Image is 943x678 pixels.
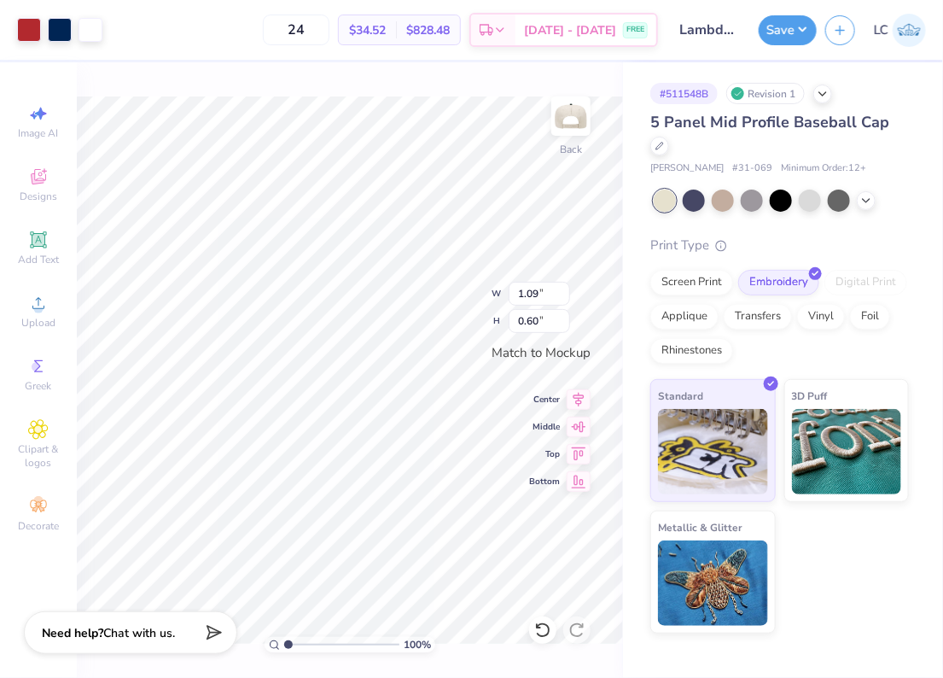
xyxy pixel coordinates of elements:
[797,304,845,330] div: Vinyl
[21,316,55,330] span: Upload
[42,625,103,641] strong: Need help?
[650,270,733,295] div: Screen Print
[724,304,792,330] div: Transfers
[658,409,768,494] img: Standard
[792,387,828,405] span: 3D Puff
[626,24,644,36] span: FREE
[560,142,582,157] div: Back
[529,421,560,433] span: Middle
[732,161,772,176] span: # 31-069
[650,83,718,104] div: # 511548B
[103,625,175,641] span: Chat with us.
[26,379,52,393] span: Greek
[893,14,926,47] img: Lauren Cohen
[650,304,719,330] div: Applique
[850,304,890,330] div: Foil
[667,13,750,47] input: Untitled Design
[824,270,907,295] div: Digital Print
[263,15,329,45] input: – –
[874,14,926,47] a: LC
[650,161,724,176] span: [PERSON_NAME]
[658,518,742,536] span: Metallic & Glitter
[792,409,902,494] img: 3D Puff
[19,126,59,140] span: Image AI
[650,112,889,132] span: 5 Panel Mid Profile Baseball Cap
[18,519,59,533] span: Decorate
[650,236,909,255] div: Print Type
[658,387,703,405] span: Standard
[781,161,866,176] span: Minimum Order: 12 +
[524,21,616,39] span: [DATE] - [DATE]
[738,270,819,295] div: Embroidery
[650,338,733,364] div: Rhinestones
[18,253,59,266] span: Add Text
[9,442,68,470] span: Clipart & logos
[658,541,768,626] img: Metallic & Glitter
[20,190,57,203] span: Designs
[529,476,560,488] span: Bottom
[759,15,817,45] button: Save
[349,21,386,39] span: $34.52
[404,637,431,652] span: 100 %
[874,20,888,40] span: LC
[406,21,450,39] span: $828.48
[554,99,588,133] img: Back
[529,394,560,406] span: Center
[529,448,560,460] span: Top
[726,83,805,104] div: Revision 1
